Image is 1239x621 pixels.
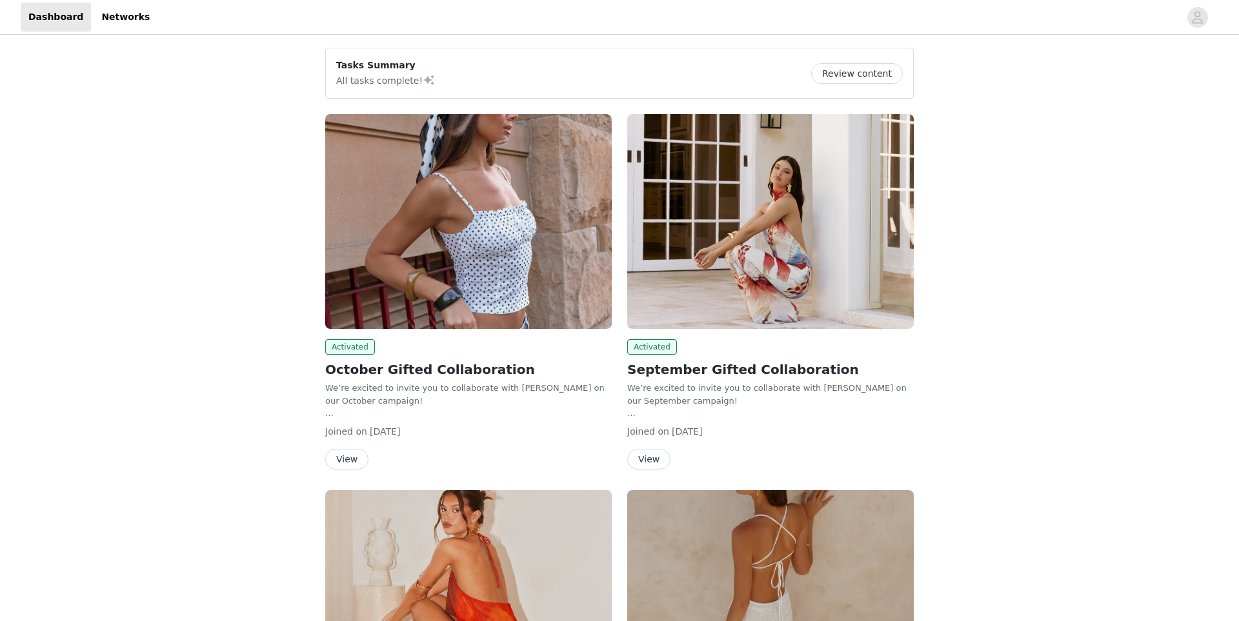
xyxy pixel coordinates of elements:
h2: September Gifted Collaboration [627,360,914,379]
button: Review content [811,63,903,84]
p: All tasks complete! [336,72,436,88]
span: [DATE] [672,426,702,437]
span: [DATE] [370,426,400,437]
span: Joined on [627,426,669,437]
a: View [627,455,670,464]
p: We’re excited to invite you to collaborate with [PERSON_NAME] on our October campaign! [325,382,612,407]
span: Activated [627,339,677,355]
a: Dashboard [21,3,91,32]
h2: October Gifted Collaboration [325,360,612,379]
span: Activated [325,339,375,355]
img: Peppermayo UK [627,114,914,329]
p: We’re excited to invite you to collaborate with [PERSON_NAME] on our September campaign! [627,382,914,407]
div: avatar [1191,7,1204,28]
p: Tasks Summary [336,59,436,72]
span: Joined on [325,426,367,437]
a: Networks [94,3,157,32]
img: Peppermayo UK [325,114,612,329]
button: View [325,449,368,469]
button: View [627,449,670,469]
a: View [325,455,368,464]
